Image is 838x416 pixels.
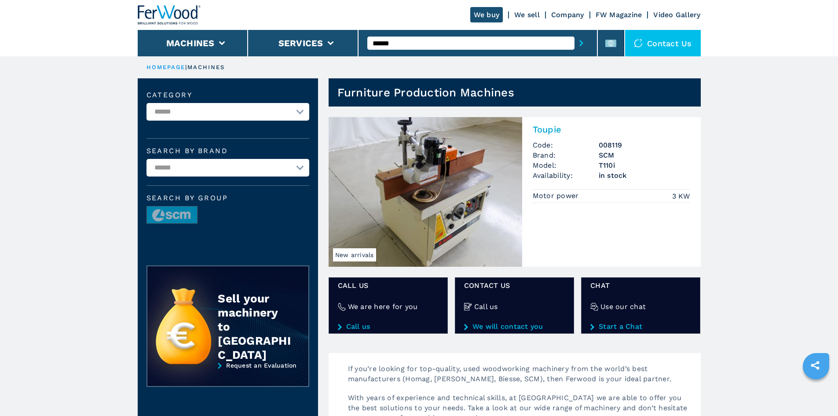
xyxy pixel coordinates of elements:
span: | [185,64,187,70]
h4: We are here for you [348,302,418,312]
div: Sell your machinery to [GEOGRAPHIC_DATA] [218,291,291,362]
a: We sell [514,11,540,19]
span: Code: [533,140,599,150]
a: Start a Chat [590,323,691,331]
a: sharethis [804,354,826,376]
h4: Use our chat [600,302,646,312]
span: Brand: [533,150,599,160]
span: Search by group [146,195,309,202]
span: Availability: [533,170,599,180]
span: Chat [590,280,691,291]
label: Category [146,92,309,99]
img: Toupie SCM T110i [329,117,522,267]
img: Call us [464,303,472,311]
a: Request an Evaluation [146,362,309,394]
img: Ferwood [138,5,201,25]
a: Company [551,11,584,19]
p: Motor power [533,191,581,201]
h4: Call us [474,302,498,312]
iframe: Chat [801,376,831,409]
a: FW Magazine [596,11,642,19]
img: Use our chat [590,303,598,311]
span: CONTACT US [464,280,565,291]
span: New arrivals [333,248,376,261]
h3: 008119 [599,140,690,150]
a: Toupie SCM T110iNew arrivalsToupieCode:008119Brand:SCMModel:T110iAvailability:in stockMotor power... [329,117,701,267]
div: Contact us [625,30,701,56]
a: We will contact you [464,323,565,331]
button: Services [278,38,323,48]
h2: Toupie [533,124,690,135]
img: image [147,206,197,224]
span: in stock [599,170,690,180]
button: Machines [166,38,215,48]
label: Search by brand [146,147,309,155]
h1: Furniture Production Machines [337,85,514,99]
h3: SCM [599,150,690,160]
p: If you’re looking for top-quality, used woodworking machinery from the world’s best manufacturers... [339,364,701,393]
a: Video Gallery [653,11,700,19]
a: HOMEPAGE [146,64,186,70]
em: 3 KW [672,191,690,201]
a: Call us [338,323,439,331]
img: We are here for you [338,303,346,311]
span: Call us [338,280,439,291]
img: Contact us [634,39,643,48]
h3: T110i [599,160,690,170]
button: submit-button [575,33,588,53]
a: We buy [470,7,503,22]
p: machines [187,63,225,71]
span: Model: [533,160,599,170]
